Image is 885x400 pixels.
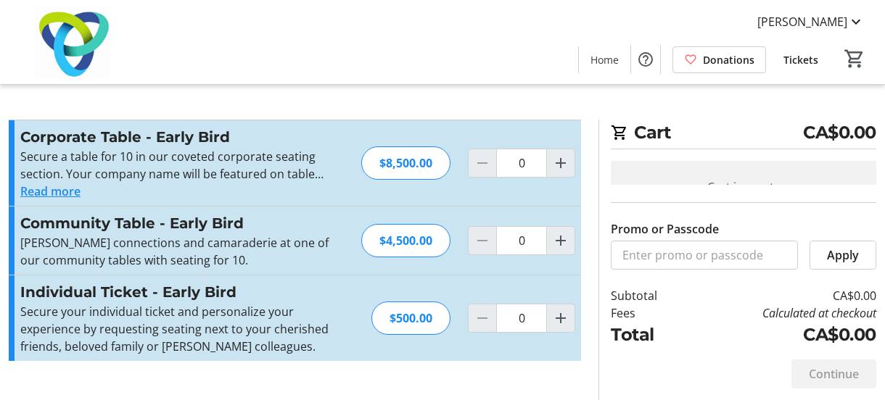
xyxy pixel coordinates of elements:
button: [PERSON_NAME] [746,10,876,33]
h3: Individual Ticket - Early Bird [20,281,337,303]
span: Apply [827,246,859,264]
td: Total [611,322,688,348]
td: Fees [611,304,688,322]
button: Increment by one [547,227,575,254]
input: Community Table - Early Bird Quantity [496,226,547,255]
span: CA$0.00 [803,120,876,146]
h3: Community Table - Early Bird [20,212,337,234]
div: $4,500.00 [361,224,450,257]
div: Cart is empty [611,161,876,213]
label: Promo or Passcode [611,220,719,238]
input: Corporate Table - Early Bird Quantity [496,149,547,178]
img: Trillium Health Partners Foundation's Logo [9,6,138,78]
button: Increment by one [547,304,575,332]
p: Secure your individual ticket and personalize your experience by requesting seating next to your ... [20,303,337,355]
span: [PERSON_NAME] [757,13,847,30]
div: $500.00 [371,301,450,335]
h2: Cart [611,120,876,149]
div: $8,500.00 [361,146,450,180]
button: Cart [841,46,868,72]
td: CA$0.00 [688,322,876,348]
td: Subtotal [611,287,688,304]
input: Individual Ticket - Early Bird Quantity [496,304,547,333]
button: Help [631,45,660,74]
span: Tickets [783,52,818,67]
td: Calculated at checkout [688,304,876,322]
span: Home [590,52,619,67]
p: [PERSON_NAME] connections and camaraderie at one of our community tables with seating for 10. [20,234,337,269]
button: Read more [20,183,81,200]
a: Tickets [772,46,830,73]
span: Donations [703,52,754,67]
td: CA$0.00 [688,287,876,304]
a: Home [579,46,630,73]
a: Donations [672,46,766,73]
button: Increment by one [547,149,575,177]
button: Apply [810,241,876,270]
h3: Corporate Table - Early Bird [20,126,337,148]
input: Enter promo or passcode [611,241,798,270]
p: Secure a table for 10 in our coveted corporate seating section. Your company name will be feature... [20,148,337,183]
